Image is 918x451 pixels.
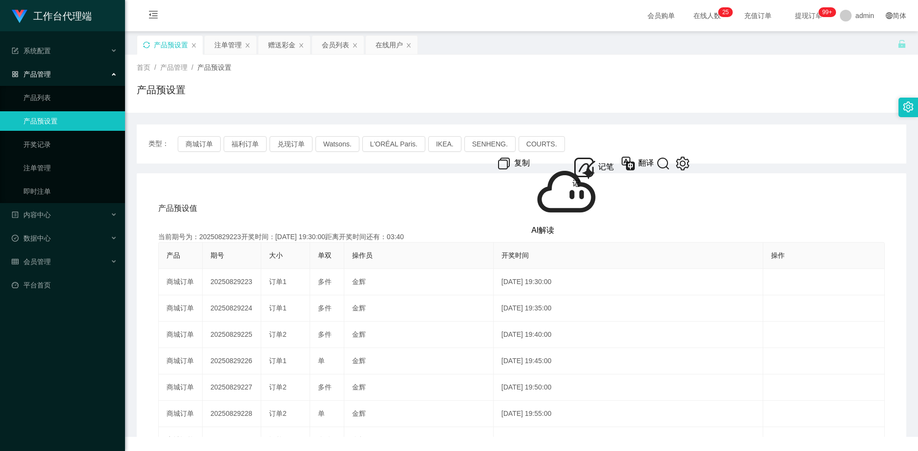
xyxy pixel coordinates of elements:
[494,374,763,401] td: [DATE] 19:50:00
[269,357,287,365] span: 订单1
[688,12,726,19] span: 在线人数
[494,269,763,295] td: [DATE] 19:30:00
[818,7,836,17] sup: 1019
[12,258,19,265] i: 图标: table
[159,348,203,374] td: 商城订单
[12,234,51,242] span: 数据中心
[494,401,763,427] td: [DATE] 19:55:00
[269,278,287,286] span: 订单1
[191,63,193,71] span: /
[344,295,494,322] td: 金辉
[269,330,287,338] span: 订单2
[298,42,304,48] i: 图标: close
[790,12,827,19] span: 提现订单
[494,295,763,322] td: [DATE] 19:35:00
[12,235,19,242] i: 图标: check-circle-o
[903,102,914,112] i: 图标: setting
[214,36,242,54] div: 注单管理
[133,415,910,425] div: 2021
[154,36,188,54] div: 产品预设置
[318,436,332,444] span: 多件
[531,156,602,226] img: +AUFiS6jpxfeE1VwQWUENg3barE8bF6UJVwMA4iAK71z0CdTqfT6XQ6nU6n0+l8H34A0lD0iq7aywkAAAAASUVORK5CYII=
[23,88,117,107] a: 产品列表
[269,436,287,444] span: 订单2
[771,251,785,259] span: 操作
[210,251,224,259] span: 期号
[269,251,283,259] span: 大小
[159,322,203,348] td: 商城订单
[494,322,763,348] td: [DATE] 19:40:00
[137,82,186,97] h1: 产品预设置
[203,374,261,401] td: 20250829227
[23,111,117,131] a: 产品预设置
[12,47,51,55] span: 系统配置
[154,63,156,71] span: /
[318,304,332,312] span: 多件
[143,41,150,48] i: 图标: sync
[269,304,287,312] span: 订单1
[494,348,763,374] td: [DATE] 19:45:00
[160,63,188,71] span: 产品管理
[322,36,349,54] div: 会员列表
[352,251,373,259] span: 操作员
[203,269,261,295] td: 20250829223
[197,63,231,71] span: 产品预设置
[496,156,512,171] img: QtYUP8cfqPMfAJRDKZHrUPWhEAAAAASUVORK5CYII=
[638,159,654,167] span: 翻译
[514,159,530,167] span: 复制
[159,374,203,401] td: 商城订单
[203,348,261,374] td: 20250829226
[12,47,19,54] i: 图标: form
[464,136,516,152] button: SENHENG.
[12,70,51,78] span: 产品管理
[158,203,197,214] span: 产品预设值
[344,322,494,348] td: 金辉
[344,374,494,401] td: 金辉
[352,42,358,48] i: 图标: close
[655,156,671,171] img: 6JHfgLzKFOjSb3L5AAAAAASUVORK5CYII=
[376,36,403,54] div: 在线用户
[224,136,267,152] button: 福利订单
[167,251,180,259] span: 产品
[318,357,325,365] span: 单
[23,182,117,201] a: 即时注单
[270,136,313,152] button: 兑现订单
[148,136,178,152] span: 类型：
[318,330,332,338] span: 多件
[344,401,494,427] td: 金辉
[501,251,529,259] span: 开奖时间
[344,269,494,295] td: 金辉
[406,42,412,48] i: 图标: close
[886,12,893,19] i: 图标: global
[318,278,332,286] span: 多件
[12,10,27,23] img: logo.9652507e.png
[23,135,117,154] a: 开奖记录
[315,136,359,152] button: Watsons.
[245,42,250,48] i: 图标: close
[12,258,51,266] span: 会员管理
[722,7,726,17] p: 2
[268,36,295,54] div: 赠送彩金
[178,136,221,152] button: 商城订单
[620,156,636,171] img: BTcnyCAlw1Z8AAAAAElFTkSuQmCC
[318,383,332,391] span: 多件
[362,136,425,152] button: L'ORÉAL Paris.
[269,383,287,391] span: 订单2
[33,0,92,32] h1: 工作台代理端
[531,226,554,234] span: AI解读
[12,12,92,20] a: 工作台代理端
[12,211,51,219] span: 内容中心
[159,269,203,295] td: 商城订单
[318,251,332,259] span: 单双
[159,401,203,427] td: 商城订单
[191,42,197,48] i: 图标: close
[203,401,261,427] td: 20250829228
[12,275,117,295] a: 图标: dashboard平台首页
[675,156,690,171] img: V078A+5A6nx3rvGSgAAAABJRU5ErkJggg==
[137,0,170,32] i: 图标: menu-fold
[12,211,19,218] i: 图标: profile
[318,410,325,417] span: 单
[137,63,150,71] span: 首页
[203,322,261,348] td: 20250829225
[158,232,885,242] div: 当前期号为：20250829223开奖时间：[DATE] 19:30:00距离开奖时间还有：03:40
